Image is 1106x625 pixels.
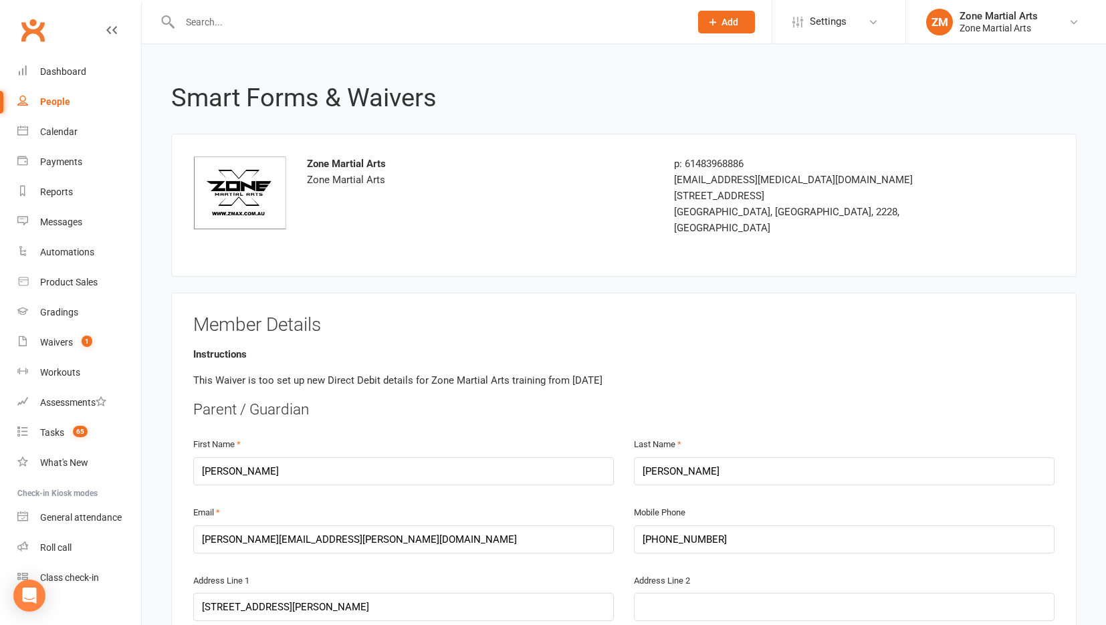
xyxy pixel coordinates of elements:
[17,207,141,237] a: Messages
[193,348,247,360] strong: Instructions
[193,399,1055,420] div: Parent / Guardian
[193,156,287,230] img: 63114b07-449c-49eb-807f-4b05e5f18985.jpg
[13,580,45,612] div: Open Intercom Messenger
[40,247,94,257] div: Automations
[40,572,99,583] div: Class check-in
[82,336,92,347] span: 1
[17,297,141,328] a: Gradings
[17,87,141,117] a: People
[40,277,98,287] div: Product Sales
[17,503,141,533] a: General attendance kiosk mode
[17,533,141,563] a: Roll call
[40,427,64,438] div: Tasks
[17,328,141,358] a: Waivers 1
[17,563,141,593] a: Class kiosk mode
[960,10,1038,22] div: Zone Martial Arts
[40,96,70,107] div: People
[40,367,80,378] div: Workouts
[40,457,88,468] div: What's New
[307,158,386,170] strong: Zone Martial Arts
[40,156,82,167] div: Payments
[926,9,953,35] div: ZM
[40,66,86,77] div: Dashboard
[634,438,681,452] label: Last Name
[40,397,106,408] div: Assessments
[698,11,755,33] button: Add
[40,512,122,523] div: General attendance
[40,307,78,318] div: Gradings
[193,574,249,588] label: Address Line 1
[40,126,78,137] div: Calendar
[193,315,1055,336] h3: Member Details
[40,217,82,227] div: Messages
[17,177,141,207] a: Reports
[674,188,948,204] div: [STREET_ADDRESS]
[40,542,72,553] div: Roll call
[193,438,241,452] label: First Name
[17,448,141,478] a: What's New
[73,426,88,437] span: 65
[307,156,654,188] div: Zone Martial Arts
[40,337,73,348] div: Waivers
[17,117,141,147] a: Calendar
[674,156,948,172] div: p: 61483968886
[17,237,141,267] a: Automations
[674,204,948,236] div: [GEOGRAPHIC_DATA], [GEOGRAPHIC_DATA], 2228, [GEOGRAPHIC_DATA]
[17,267,141,297] a: Product Sales
[17,388,141,418] a: Assessments
[17,147,141,177] a: Payments
[17,57,141,87] a: Dashboard
[16,13,49,47] a: Clubworx
[176,13,681,31] input: Search...
[634,506,685,520] label: Mobile Phone
[674,172,948,188] div: [EMAIL_ADDRESS][MEDICAL_DATA][DOMAIN_NAME]
[722,17,738,27] span: Add
[171,84,1077,112] h2: Smart Forms & Waivers
[193,506,220,520] label: Email
[40,186,73,197] div: Reports
[810,7,847,37] span: Settings
[193,372,1055,388] p: This Waiver is too set up new Direct Debit details for Zone Martial Arts training from [DATE]
[960,22,1038,34] div: Zone Martial Arts
[634,574,690,588] label: Address Line 2
[17,358,141,388] a: Workouts
[17,418,141,448] a: Tasks 65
